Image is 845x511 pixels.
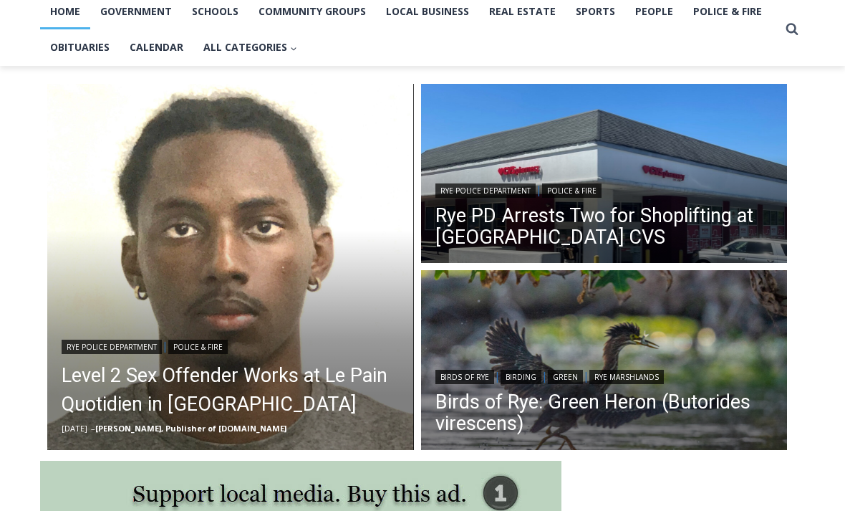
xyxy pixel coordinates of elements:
[91,423,95,434] span: –
[542,183,602,198] a: Police & Fire
[589,370,664,384] a: Rye Marshlands
[435,205,773,248] a: Rye PD Arrests Two for Shoplifting at [GEOGRAPHIC_DATA] CVS
[501,370,541,384] a: Birding
[375,143,664,175] span: Intern @ [DOMAIN_NAME]
[548,370,583,384] a: Green
[62,361,400,419] a: Level 2 Sex Offender Works at Le Pain Quotidien in [GEOGRAPHIC_DATA]
[435,370,494,384] a: Birds of Rye
[435,181,773,198] div: |
[779,16,805,42] button: View Search Form
[47,84,414,451] img: (PHOTO: Rye PD advised the community on Thursday, November 14, 2024 of a Level 2 Sex Offender, 29...
[421,84,788,267] img: CVS edited MC Purchase St Downtown Rye #0002 2021-05-17 CVS Pharmacy Angle 2 IMG_0641
[62,337,400,354] div: |
[435,183,536,198] a: Rye Police Department
[362,1,677,139] div: "The first chef I interviewed talked about coming to [GEOGRAPHIC_DATA] from [GEOGRAPHIC_DATA] in ...
[62,340,162,354] a: Rye Police Department
[120,29,193,65] a: Calendar
[62,423,87,434] time: [DATE]
[4,148,140,202] span: Open Tues. - Sun. [PHONE_NUMBER]
[47,84,414,451] a: Read More Level 2 Sex Offender Works at Le Pain Quotidien in Rye
[193,29,307,65] button: Child menu of All Categories
[435,391,773,434] a: Birds of Rye: Green Heron (Butorides virescens)
[344,139,694,178] a: Intern @ [DOMAIN_NAME]
[421,84,788,267] a: Read More Rye PD Arrests Two for Shoplifting at Boston Post Road CVS
[425,4,517,65] a: Book [PERSON_NAME]'s Good Humor for Your Event
[421,270,788,454] img: (PHOTO: Green Heron (Butorides virescens) at the Marshlands Conservancy in Rye, New York. Credit:...
[436,15,498,55] h4: Book [PERSON_NAME]'s Good Humor for Your Event
[168,340,228,354] a: Police & Fire
[1,144,144,178] a: Open Tues. - Sun. [PHONE_NUMBER]
[40,29,120,65] a: Obituaries
[421,270,788,454] a: Read More Birds of Rye: Green Heron (Butorides virescens)
[94,26,354,39] div: Birthdays, Graduations, Any Private Event
[148,90,211,171] div: "clearly one of the favorites in the [GEOGRAPHIC_DATA] neighborhood"
[95,423,286,434] a: [PERSON_NAME], Publisher of [DOMAIN_NAME]
[435,367,773,384] div: | | |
